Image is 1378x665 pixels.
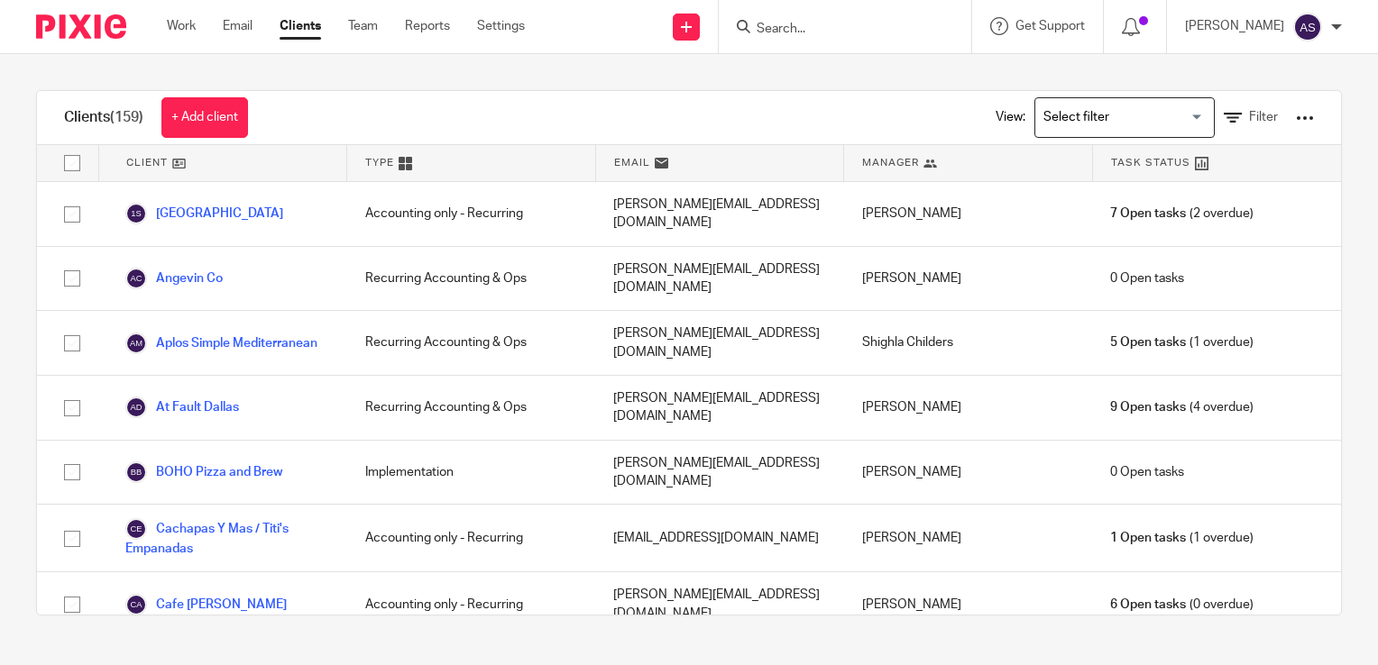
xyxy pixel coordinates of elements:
div: Recurring Accounting & Ops [347,247,596,311]
div: [PERSON_NAME] [844,572,1093,636]
img: svg%3E [125,332,147,354]
div: [PERSON_NAME][EMAIL_ADDRESS][DOMAIN_NAME] [595,247,844,311]
span: (2 overdue) [1110,205,1253,223]
a: Email [223,17,253,35]
div: View: [969,91,1314,144]
div: [EMAIL_ADDRESS][DOMAIN_NAME] [595,505,844,571]
a: Clients [280,17,321,35]
div: Shighla Childers [844,311,1093,375]
div: [PERSON_NAME] [844,247,1093,311]
span: 1 Open tasks [1110,529,1186,547]
span: (1 overdue) [1110,333,1253,351]
span: (1 overdue) [1110,529,1253,547]
a: [GEOGRAPHIC_DATA] [125,203,283,224]
img: Pixie [36,14,126,39]
a: + Add client [161,97,248,138]
a: Reports [405,17,450,35]
div: [PERSON_NAME] [844,376,1093,440]
div: Accounting only - Recurring [347,572,596,636]
span: Type [365,155,394,170]
div: Recurring Accounting & Ops [347,376,596,440]
h1: Clients [64,108,143,127]
div: [PERSON_NAME][EMAIL_ADDRESS][DOMAIN_NAME] [595,441,844,505]
div: [PERSON_NAME][EMAIL_ADDRESS][DOMAIN_NAME] [595,182,844,246]
span: 7 Open tasks [1110,205,1186,223]
div: [PERSON_NAME] [844,182,1093,246]
p: [PERSON_NAME] [1185,17,1284,35]
img: svg%3E [125,518,147,540]
span: (0 overdue) [1110,596,1253,614]
a: Work [167,17,196,35]
div: Accounting only - Recurring [347,505,596,571]
a: Cafe [PERSON_NAME] [125,594,287,615]
span: 5 Open tasks [1110,333,1186,351]
span: Manager [862,155,919,170]
div: [PERSON_NAME][EMAIL_ADDRESS][DOMAIN_NAME] [595,572,844,636]
div: [PERSON_NAME] [844,505,1093,571]
span: 0 Open tasks [1110,463,1184,481]
a: Cachapas Y Mas / Titi's Empanadas [125,518,329,558]
div: [PERSON_NAME][EMAIL_ADDRESS][DOMAIN_NAME] [595,376,844,440]
img: svg%3E [125,594,147,615]
input: Select all [55,146,89,180]
img: svg%3E [125,268,147,289]
a: Settings [477,17,525,35]
span: (159) [110,110,143,124]
div: Implementation [347,441,596,505]
div: Recurring Accounting & Ops [347,311,596,375]
span: 9 Open tasks [1110,398,1186,416]
img: svg%3E [1293,13,1322,41]
img: svg%3E [125,203,147,224]
a: At Fault Dallas [125,396,239,418]
img: svg%3E [125,396,147,418]
div: [PERSON_NAME] [844,441,1093,505]
img: svg%3E [125,461,147,483]
div: Search for option [1034,97,1215,138]
span: Get Support [1015,20,1085,32]
a: BOHO Pizza and Brew [125,461,282,483]
span: (4 overdue) [1110,398,1253,416]
a: Team [348,17,378,35]
a: Aplos Simple Mediterranean [125,332,317,354]
input: Search [755,22,917,38]
span: Filter [1249,111,1278,123]
a: Angevin Co [125,268,223,289]
span: 6 Open tasks [1110,596,1186,614]
div: [PERSON_NAME][EMAIL_ADDRESS][DOMAIN_NAME] [595,311,844,375]
span: 0 Open tasks [1110,269,1184,287]
span: Client [126,155,168,170]
input: Search for option [1037,102,1204,133]
div: Accounting only - Recurring [347,182,596,246]
span: Task Status [1111,155,1190,170]
span: Email [614,155,650,170]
